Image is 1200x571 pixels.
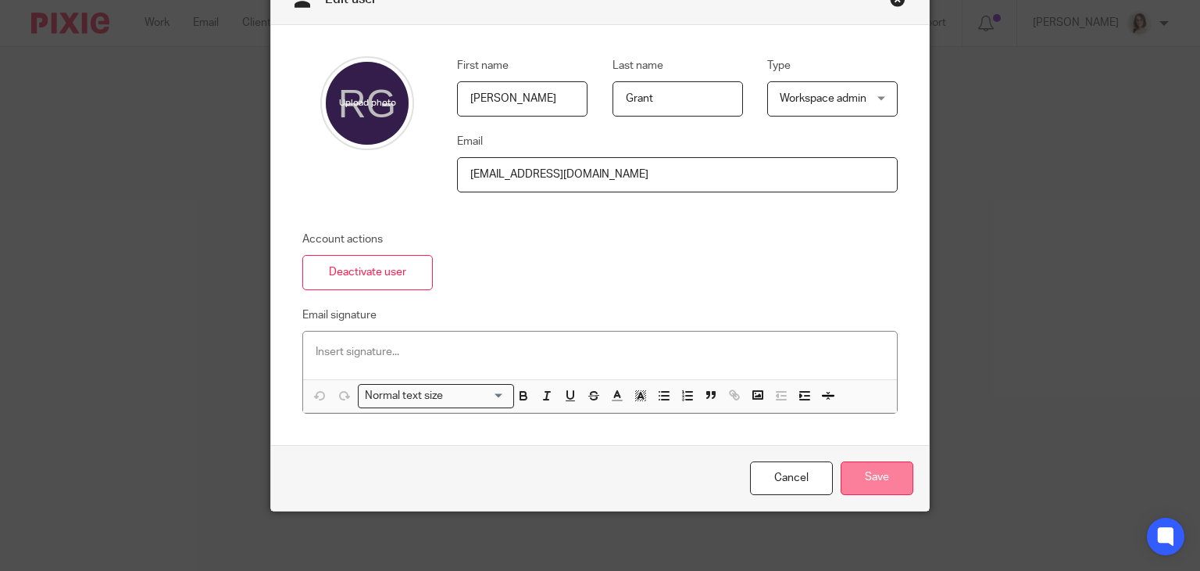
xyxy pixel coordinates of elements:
label: Email signature [302,307,377,323]
label: Email [457,134,483,149]
label: First name [457,58,509,74]
p: Account actions [302,232,433,247]
span: Normal text size [362,388,447,404]
a: Cancel [750,461,833,495]
span: Workspace admin [780,93,866,104]
input: Search for option [448,388,505,404]
a: Deactivate user [302,255,433,290]
label: Type [767,58,791,74]
input: Save [841,461,913,495]
div: Search for option [358,384,514,408]
label: Last name [612,58,663,74]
